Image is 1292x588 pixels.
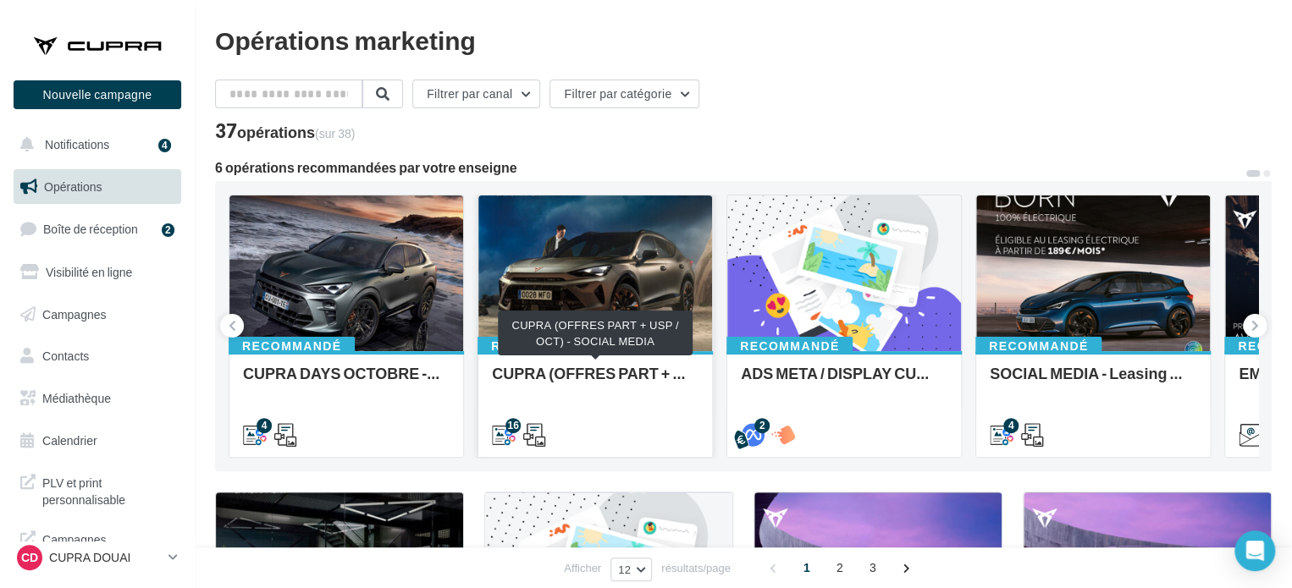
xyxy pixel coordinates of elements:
span: Calendrier [42,433,97,448]
div: 4 [158,139,171,152]
div: 6 opérations recommandées par votre enseigne [215,161,1245,174]
div: 16 [505,418,521,433]
span: Médiathèque [42,391,111,405]
p: CUPRA DOUAI [49,549,162,566]
div: 2 [754,418,770,433]
div: Recommandé [478,337,604,355]
span: (sur 38) [315,126,355,140]
a: Boîte de réception2 [10,211,185,247]
button: Nouvelle campagne [14,80,181,109]
div: 4 [257,418,272,433]
span: Campagnes DataOnDemand [42,528,174,564]
div: opérations [237,124,355,140]
a: Campagnes DataOnDemand [10,521,185,571]
span: Opérations [44,179,102,194]
span: 3 [859,554,886,581]
span: 12 [618,563,631,576]
a: Opérations [10,169,185,205]
div: 4 [1003,418,1019,433]
div: Open Intercom Messenger [1234,530,1275,571]
a: Médiathèque [10,381,185,416]
span: Boîte de réception [43,222,138,236]
div: CUPRA (OFFRES PART + USP / OCT) - SOCIAL MEDIA [498,310,693,355]
span: PLV et print personnalisable [42,471,174,508]
div: Opérations marketing [215,27,1272,52]
div: CUPRA (OFFRES PART + USP / OCT) - SOCIAL MEDIA [492,365,698,398]
span: Visibilité en ligne [46,265,132,279]
span: CD [21,549,38,566]
span: Campagnes [42,306,107,321]
a: PLV et print personnalisable [10,464,185,514]
span: résultats/page [661,560,731,576]
a: Calendrier [10,423,185,459]
button: 12 [610,558,652,581]
a: Campagnes [10,297,185,332]
span: Afficher [564,560,601,576]
a: CD CUPRA DOUAI [14,541,181,574]
button: Filtrer par catégorie [549,80,699,108]
div: ADS META / DISPLAY CUPRA DAYS Septembre 2025 [741,365,947,398]
div: Recommandé [726,337,853,355]
div: SOCIAL MEDIA - Leasing social électrique - CUPRA Born [990,365,1196,398]
button: Notifications 4 [10,127,178,162]
a: Visibilité en ligne [10,255,185,290]
div: CUPRA DAYS OCTOBRE - SOME [243,365,450,398]
span: Contacts [42,349,89,363]
div: 2 [162,223,174,237]
div: Recommandé [975,337,1102,355]
span: 1 [793,554,820,581]
button: Filtrer par canal [412,80,540,108]
span: Notifications [45,137,109,151]
span: 2 [826,554,853,581]
div: 37 [215,122,355,140]
a: Contacts [10,338,185,374]
div: Recommandé [229,337,355,355]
